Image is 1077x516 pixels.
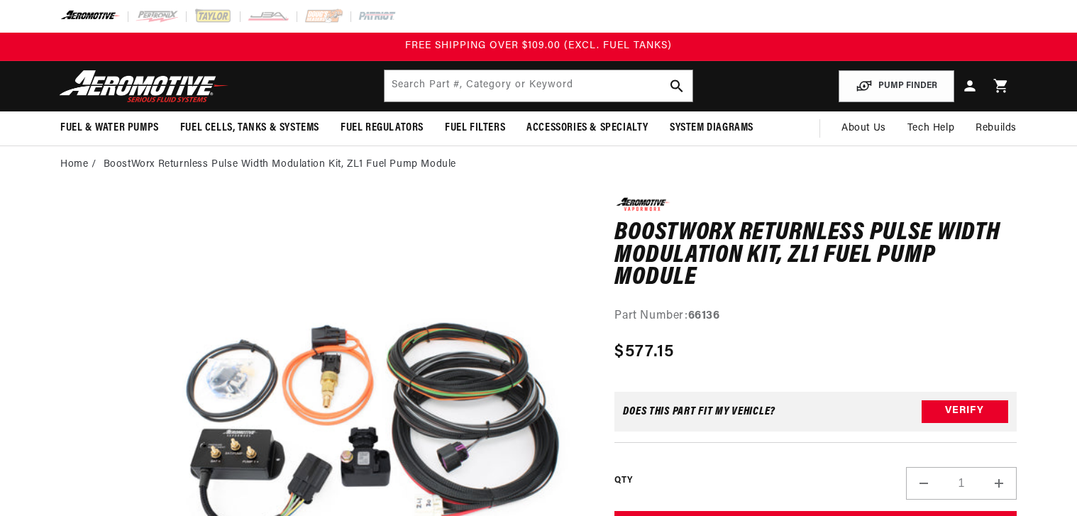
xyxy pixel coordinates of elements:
span: Fuel & Water Pumps [60,121,159,136]
span: Fuel Cells, Tanks & Systems [180,121,319,136]
span: Accessories & Specialty [526,121,648,136]
button: Verify [922,400,1008,423]
a: About Us [831,111,897,146]
summary: Fuel Regulators [330,111,434,145]
span: System Diagrams [670,121,753,136]
button: PUMP FINDER [839,70,954,102]
label: QTY [614,475,632,487]
strong: 66136 [688,310,720,322]
summary: Fuel Cells, Tanks & Systems [170,111,330,145]
a: Home [60,157,88,172]
img: Aeromotive [55,70,233,103]
input: Search by Part Number, Category or Keyword [385,70,692,101]
summary: System Diagrams [659,111,764,145]
span: Fuel Filters [445,121,505,136]
summary: Accessories & Specialty [516,111,659,145]
span: FREE SHIPPING OVER $109.00 (EXCL. FUEL TANKS) [405,40,672,51]
summary: Fuel Filters [434,111,516,145]
div: Does This part fit My vehicle? [623,406,775,417]
div: Part Number: [614,307,1017,326]
span: About Us [841,123,886,133]
span: $577.15 [614,339,674,365]
nav: breadcrumbs [60,157,1017,172]
li: BoostWorx Returnless Pulse Width Modulation Kit, ZL1 Fuel Pump Module [104,157,456,172]
summary: Rebuilds [965,111,1027,146]
summary: Tech Help [897,111,965,146]
span: Tech Help [907,121,954,136]
h1: BoostWorx Returnless Pulse Width Modulation Kit, ZL1 Fuel Pump Module [614,222,1017,290]
span: Rebuilds [976,121,1017,136]
span: Fuel Regulators [341,121,424,136]
button: search button [661,70,692,101]
summary: Fuel & Water Pumps [50,111,170,145]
